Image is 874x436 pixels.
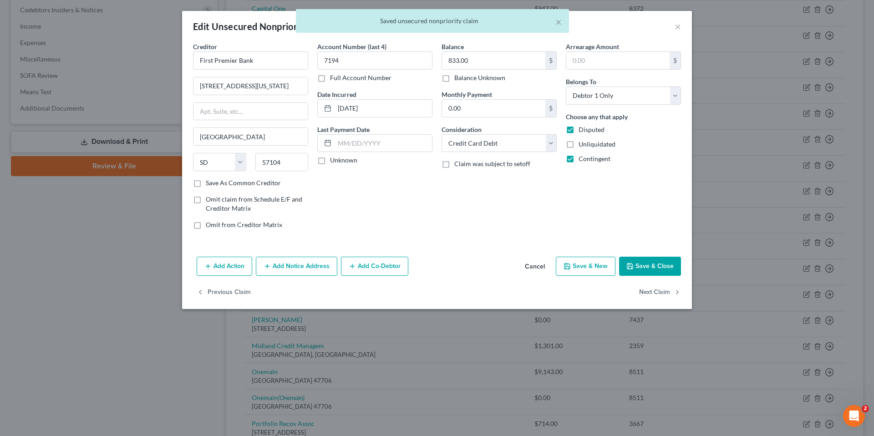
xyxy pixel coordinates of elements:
div: $ [670,52,681,69]
div: 24-11875 was set to Confirmed, 24-12256 was set to closed. [33,222,175,251]
div: Robert says… [7,186,175,222]
span: 2 [862,405,869,412]
input: Apt, Suite, etc... [193,103,308,120]
span: Creditor [193,43,217,51]
label: Account Number (last 4) [317,42,386,51]
input: XXXX [317,51,432,70]
div: $ [545,100,556,117]
label: Balance [442,42,464,51]
button: go back [6,4,23,21]
span: Omit from Creditor Matrix [206,221,282,228]
div: Good morning, following my previous concern, i have noticed the majority of even previous statuse... [33,34,175,107]
input: MM/DD/YYYY [335,100,432,117]
button: Add Action [197,257,252,276]
input: Enter city... [193,128,308,145]
div: Its all of them. Every single on. Ex: 25-10923 [40,192,168,209]
label: Balance Unknown [454,73,505,82]
span: Contingent [579,155,610,162]
button: Add Notice Address [256,257,337,276]
div: Saved unsecured nonpriority claim [303,16,562,25]
button: Cancel [518,258,552,276]
div: James says… [7,114,175,186]
button: Next Claim [639,283,681,302]
div: Its all of them. Every single on. Ex: 25-10923 [33,186,175,215]
label: Monthly Payment [442,90,492,99]
div: Hi [PERSON_NAME]! Our Development Team is still looking into this. Can you provide a case example... [7,114,149,179]
label: Choose any that apply [566,112,628,122]
button: Add Co-Debtor [341,257,408,276]
label: Save As Common Creditor [206,178,281,188]
button: Save & New [556,257,615,276]
button: × [555,16,562,27]
button: Send a message… [156,294,171,309]
div: [DATE] [7,21,175,34]
div: Robert says… [7,34,175,114]
div: James says… [7,258,175,330]
div: Thank you for the examples! I have relayed these to our Development Team to assist in their inves... [15,264,142,308]
button: Save & Close [619,257,681,276]
label: Full Account Number [330,73,391,82]
div: $ [545,52,556,69]
label: Unknown [330,156,357,165]
button: Emoji picker [14,298,21,305]
label: Consideration [442,125,482,134]
textarea: Message… [8,279,174,294]
div: Good morning, following my previous concern, i have noticed the majority of even previous statuse... [40,39,168,101]
input: 0.00 [442,100,545,117]
label: Last Payment Date [317,125,370,134]
div: 24-11875 was set to Confirmed, 24-12256 was set to closed. [40,228,168,245]
label: Date Incurred [317,90,356,99]
span: Belongs To [566,78,596,86]
button: Home [159,4,176,21]
input: Enter zip... [255,153,309,171]
input: 0.00 [442,52,545,69]
button: Upload attachment [43,298,51,305]
button: Gif picker [29,298,36,305]
h1: Operator [44,5,76,11]
span: Omit claim from Schedule E/F and Creditor Matrix [206,195,302,212]
input: 0.00 [566,52,670,69]
div: Robert says… [7,222,175,258]
div: Hi [PERSON_NAME]! Our Development Team is still looking into this. Can you provide a case example... [15,120,142,173]
iframe: Intercom live chat [843,405,865,427]
img: Profile image for Operator [26,5,41,20]
input: MM/DD/YYYY [335,135,432,152]
input: Search creditor by name... [193,51,308,70]
p: The team can also help [44,11,113,20]
button: Previous Claim [197,283,251,302]
span: Disputed [579,126,605,133]
div: Thank you for the examples! I have relayed these to our Development Team to assist in their inves... [7,258,149,314]
span: Unliquidated [579,140,615,148]
label: Arrearage Amount [566,42,619,51]
input: Enter address... [193,77,308,95]
span: Claim was subject to setoff [454,160,530,167]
